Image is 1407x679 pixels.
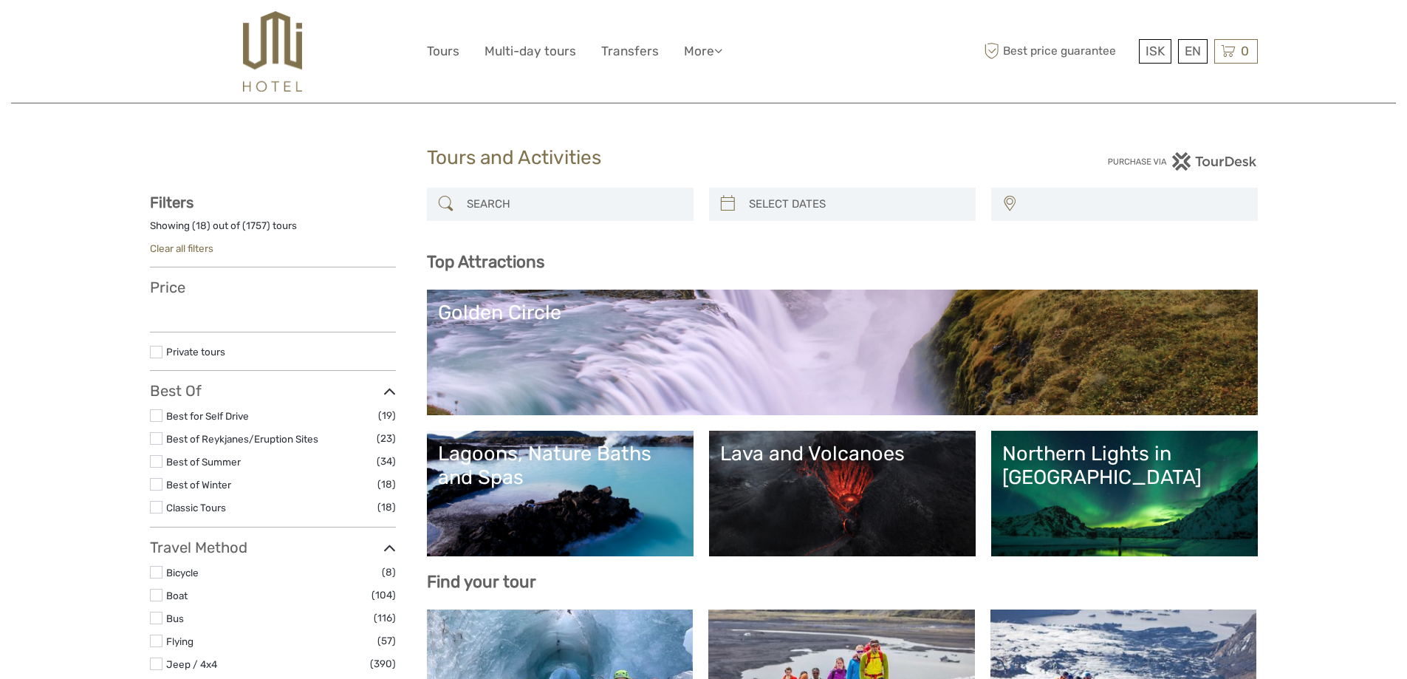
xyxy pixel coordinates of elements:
a: Jeep / 4x4 [166,658,217,670]
a: Boat [166,590,188,601]
a: Clear all filters [150,242,213,254]
span: (116) [374,610,396,627]
span: (8) [382,564,396,581]
b: Top Attractions [427,252,544,272]
a: Flying [166,635,194,647]
a: Bicycle [166,567,199,579]
span: ISK [1146,44,1165,58]
label: 1757 [246,219,267,233]
span: (34) [377,453,396,470]
input: SEARCH [461,191,686,217]
a: Best of Winter [166,479,231,491]
span: (18) [377,476,396,493]
a: Best of Reykjanes/Eruption Sites [166,433,318,445]
a: Private tours [166,346,225,358]
img: PurchaseViaTourDesk.png [1107,152,1257,171]
div: Northern Lights in [GEOGRAPHIC_DATA] [1002,442,1247,490]
b: Find your tour [427,572,536,592]
div: Showing ( ) out of ( ) tours [150,219,396,242]
h1: Tours and Activities [427,146,981,170]
a: Bus [166,613,184,624]
div: Lagoons, Nature Baths and Spas [438,442,682,490]
a: Best of Summer [166,456,241,468]
h3: Best Of [150,382,396,400]
a: Multi-day tours [485,41,576,62]
span: (390) [370,655,396,672]
a: More [684,41,722,62]
span: (18) [377,499,396,516]
a: Lava and Volcanoes [720,442,965,545]
a: Golden Circle [438,301,1247,404]
h3: Travel Method [150,539,396,556]
div: EN [1178,39,1208,64]
label: 18 [196,219,207,233]
a: Classic Tours [166,502,226,513]
span: 0 [1239,44,1251,58]
a: Tours [427,41,459,62]
a: Best for Self Drive [166,410,249,422]
h3: Price [150,279,396,296]
a: Lagoons, Nature Baths and Spas [438,442,682,545]
span: (19) [378,407,396,424]
div: Golden Circle [438,301,1247,324]
img: 526-1e775aa5-7374-4589-9d7e-5793fb20bdfc_logo_big.jpg [243,11,301,92]
div: Lava and Volcanoes [720,442,965,465]
a: Northern Lights in [GEOGRAPHIC_DATA] [1002,442,1247,545]
span: (23) [377,430,396,447]
span: (57) [377,632,396,649]
span: Best price guarantee [981,39,1135,64]
strong: Filters [150,194,194,211]
input: SELECT DATES [743,191,968,217]
span: (104) [372,587,396,604]
a: Transfers [601,41,659,62]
